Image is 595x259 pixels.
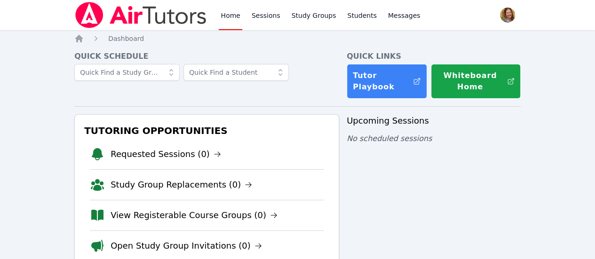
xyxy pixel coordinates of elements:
[111,178,252,191] a: Study Group Replacements (0)
[108,34,144,43] a: Dashboard
[82,122,331,139] h3: Tutoring Opportunities
[347,64,427,99] a: Tutor Playbook
[347,134,432,143] span: No scheduled sessions
[108,35,144,42] span: Dashboard
[183,64,289,81] input: Quick Find a Student
[431,64,521,99] button: Whiteboard Home
[347,51,521,62] h4: Quick Links
[74,64,180,81] input: Quick Find a Study Group
[388,11,420,20] span: Messages
[111,209,278,222] a: View Registerable Course Groups (0)
[74,2,207,28] img: Air Tutors
[74,51,339,62] h4: Quick Schedule
[111,239,262,252] a: Open Study Group Invitations (0)
[347,114,521,127] h3: Upcoming Sessions
[74,34,521,43] nav: Breadcrumb
[111,148,221,161] a: Requested Sessions (0)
